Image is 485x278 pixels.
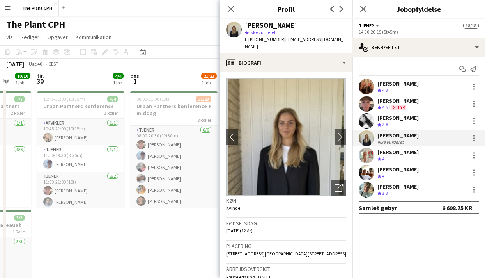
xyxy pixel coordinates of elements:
div: Teamet har forskellige gebyrer end i rollen [389,104,408,111]
span: 3 Roller [104,110,118,116]
a: Kommunikation [73,32,115,42]
span: 3.3 [382,190,388,196]
app-card-role: Tjener1/111:00-19:30 (8t30m)[PERSON_NAME] [37,145,124,172]
div: Bekræftet [352,38,485,57]
app-card-role: Afvikler1/110:45-21:00 (10t15m)[PERSON_NAME] [37,119,124,145]
span: 4.5 [382,104,388,110]
span: 8 Roller [197,117,211,123]
h3: Profil [220,4,352,14]
span: Ikke vurderet [250,29,276,35]
div: 6 698.75 KR [442,204,473,212]
div: [PERSON_NAME] [377,97,419,104]
span: 1 Rolle [12,229,25,235]
button: Tjener [359,23,381,29]
a: Vis [3,32,16,42]
span: 4/4 [113,73,124,79]
app-job-card: 08:00-21:00 (13t)21/23Urban Partners konference + middag8 RollerTjener6/608:00-20:30 (12t30m)[PER... [130,91,218,207]
div: 1 job [113,80,123,86]
img: Mandskabs avatar eller foto [226,78,346,196]
span: [DATE] (22 år) [226,228,253,233]
span: 3/3 [14,215,25,221]
span: Tjener [359,23,374,29]
div: Åbn foto pop-in [331,180,346,196]
div: [PERSON_NAME] [245,22,297,29]
app-job-card: 10:45-21:00 (10t15m)4/4Urban Partners konference3 RollerAfvikler1/110:45-21:00 (10t15m)[PERSON_NA... [37,91,124,207]
h3: Urban Partners konference [37,103,124,110]
div: [PERSON_NAME] [377,80,419,87]
div: 2 job [15,80,30,86]
span: ons. [130,72,141,79]
a: Rediger [18,32,42,42]
h3: Fødselsdag [226,220,346,227]
span: 4.3 [382,87,388,93]
span: Kvinde [226,205,240,211]
span: Gebyr [391,105,406,110]
span: t. [PHONE_NUMBER] [245,36,285,42]
span: 4 [382,173,384,179]
span: 10:45-21:00 (10t15m) [43,96,85,102]
span: tir. [37,72,44,79]
span: 30 [36,77,44,86]
div: Biografi [220,53,352,72]
span: 10/10 [15,73,30,79]
div: [PERSON_NAME] [377,149,419,156]
div: [PERSON_NAME] [377,183,419,190]
h3: Jobopfyldelse [352,4,485,14]
div: [PERSON_NAME] [377,166,419,173]
h3: Placering [226,242,346,249]
div: [PERSON_NAME] [377,114,419,121]
h1: The Plant CPH [6,19,65,30]
div: 14:30-20:15 (5t45m) [359,29,479,35]
span: Rediger [21,34,39,41]
span: 1 [129,77,141,86]
h3: Køn [226,197,346,204]
span: [STREET_ADDRESS][GEOGRAPHIC_DATA][STREET_ADDRESS] [226,251,346,257]
button: The Plant CPH [16,0,59,16]
span: 4/4 [107,96,118,102]
div: Samlet gebyr [359,204,397,212]
span: Kommunikation [76,34,112,41]
div: 1 job [202,80,216,86]
a: Opgaver [44,32,71,42]
app-card-role: Tjener2/211:00-21:00 (10t)[PERSON_NAME][PERSON_NAME] [37,172,124,210]
span: 2 Roller [11,110,25,116]
div: Ikke vurderet [377,139,405,145]
span: 4 [382,156,384,162]
span: 21/23 [201,73,217,79]
h3: Urban Partners konference + middag [130,103,218,117]
span: 18/18 [463,23,479,29]
div: CEST [48,61,58,67]
span: 08:00-21:00 (13t) [136,96,169,102]
span: Vis [6,34,13,41]
app-card-role: Tjener6/608:00-20:30 (12t30m)[PERSON_NAME][PERSON_NAME][PERSON_NAME][PERSON_NAME][PERSON_NAME][PE... [130,126,218,209]
div: [DATE] [6,60,24,68]
span: Uge 40 [26,61,45,67]
span: | [EMAIL_ADDRESS][DOMAIN_NAME] [245,36,343,49]
span: Opgaver [47,34,68,41]
span: 21/23 [196,96,211,102]
div: [PERSON_NAME] [377,132,419,139]
span: 2.8 [382,121,388,127]
span: 7/7 [14,96,25,102]
h3: Arbejdsoversigt [226,266,346,273]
